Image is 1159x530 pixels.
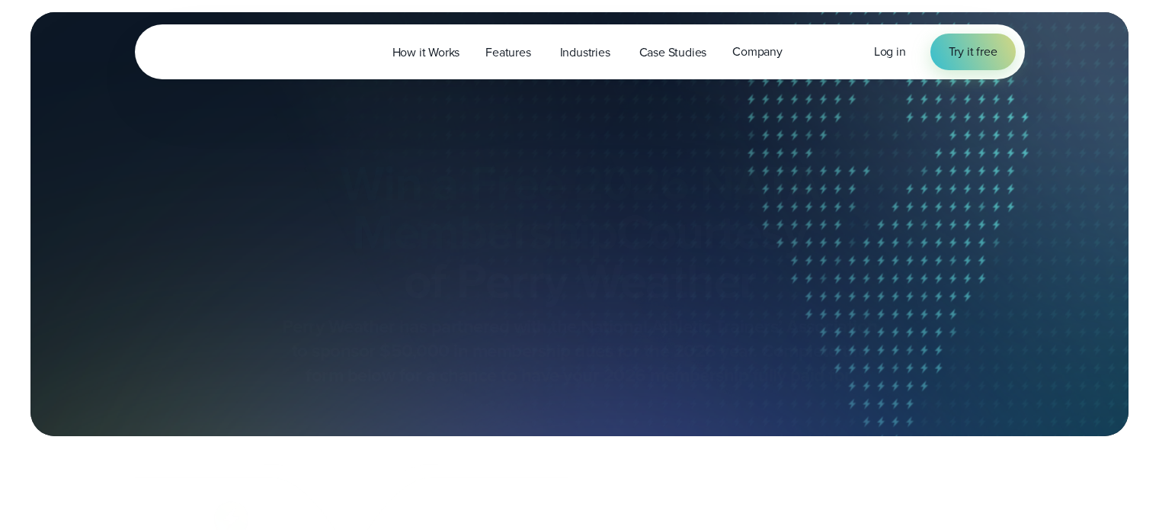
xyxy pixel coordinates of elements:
span: How it Works [392,43,460,62]
a: Try it free [930,34,1016,70]
span: Industries [560,43,610,62]
a: How it Works [379,37,473,68]
span: Log in [874,43,906,60]
span: Features [485,43,530,62]
span: Company [732,43,783,61]
span: Case Studies [639,43,707,62]
span: Try it free [949,43,997,61]
a: Case Studies [626,37,720,68]
a: Log in [874,43,906,61]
